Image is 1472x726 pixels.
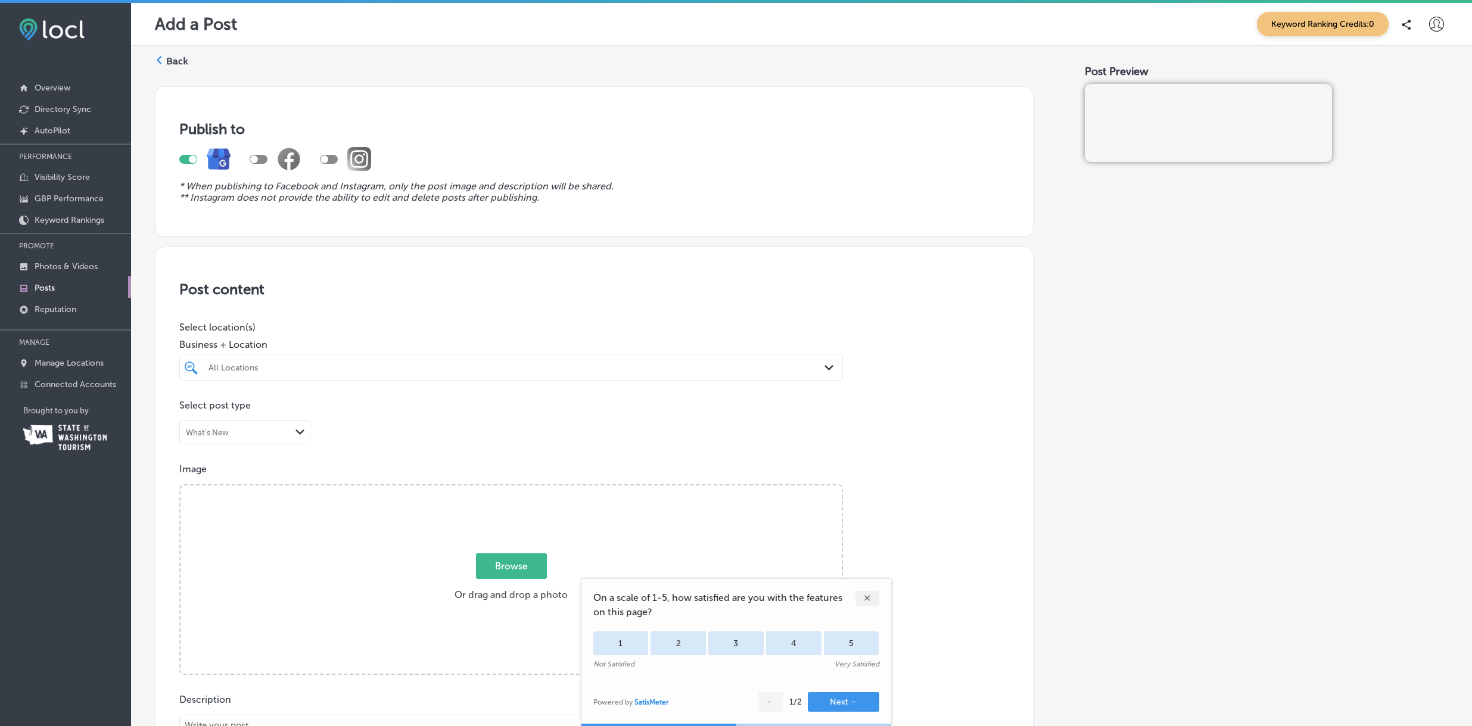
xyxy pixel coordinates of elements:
[179,180,614,192] i: * When publishing to Facebook and Instagram, only the post image and description will be shared.
[476,553,547,579] span: Browse
[35,126,70,136] p: AutoPilot
[23,406,131,415] p: Brought to you by
[651,631,706,655] div: 2
[35,283,55,293] p: Posts
[35,104,91,114] p: Directory Sync
[35,379,116,390] p: Connected Accounts
[835,660,879,668] div: Very Satisfied
[35,215,104,225] p: Keyword Rankings
[824,631,879,655] div: 5
[179,339,843,350] span: Business + Location
[766,631,821,655] div: 4
[186,428,229,437] div: What's New
[179,463,1009,475] p: Image
[634,698,669,706] a: SatisMeter
[593,631,649,655] div: 1
[179,400,1009,411] p: Select post type
[1257,12,1389,36] span: Keyword Ranking Credits: 0
[23,425,107,450] img: Washington Tourism
[708,631,764,655] div: 3
[155,14,237,34] p: Add a Post
[35,83,70,93] p: Overview
[789,697,802,707] div: 1 / 2
[179,281,1009,298] h3: Post content
[179,694,231,705] label: Description
[593,591,855,619] span: On a scale of 1-5, how satisfied are you with the features on this page?
[35,172,90,182] p: Visibility Score
[35,261,98,272] p: Photos & Videos
[179,192,539,203] i: ** Instagram does not provide the ability to edit and delete posts after publishing.
[35,194,104,204] p: GBP Performance
[450,554,572,607] label: Or drag and drop a photo
[593,660,634,668] div: Not Satisfied
[19,18,85,40] img: fda3e92497d09a02dc62c9cd864e3231.png
[758,692,783,712] button: ←
[855,591,879,606] div: ✕
[35,304,76,314] p: Reputation
[208,362,826,372] div: All Locations
[166,55,188,68] label: Back
[179,322,843,333] p: Select location(s)
[808,692,879,712] button: Next→
[35,358,104,368] p: Manage Locations
[1085,65,1448,78] div: Post Preview
[593,698,669,706] div: Powered by
[179,120,1009,138] h3: Publish to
